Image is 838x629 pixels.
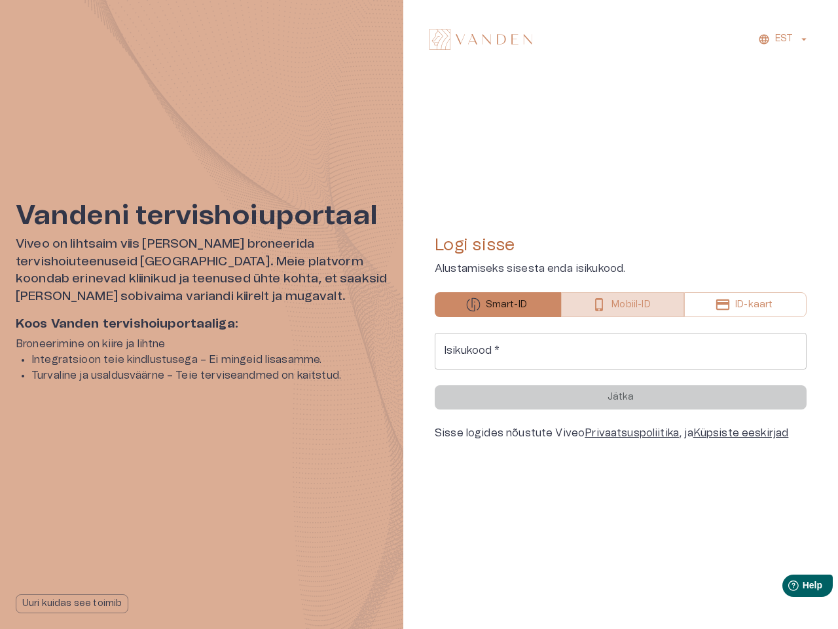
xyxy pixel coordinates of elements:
button: Uuri kuidas see toimib [16,594,128,613]
a: Küpsiste eeskirjad [693,428,789,438]
p: Mobiil-ID [611,298,650,312]
div: Sisse logides nõustute Viveo , ja [435,425,807,441]
button: Mobiil-ID [561,292,685,317]
a: Privaatsuspoliitika [585,428,679,438]
p: Smart-ID [486,298,527,312]
button: EST [756,29,812,48]
button: ID-kaart [684,292,807,317]
h4: Logi sisse [435,235,807,256]
p: ID-kaart [735,298,773,312]
p: EST [775,32,793,46]
img: Vanden logo [429,29,532,50]
iframe: Help widget launcher [736,569,838,606]
button: Smart-ID [435,292,561,317]
p: Alustamiseks sisesta enda isikukood. [435,261,807,276]
p: Uuri kuidas see toimib [22,597,122,611]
